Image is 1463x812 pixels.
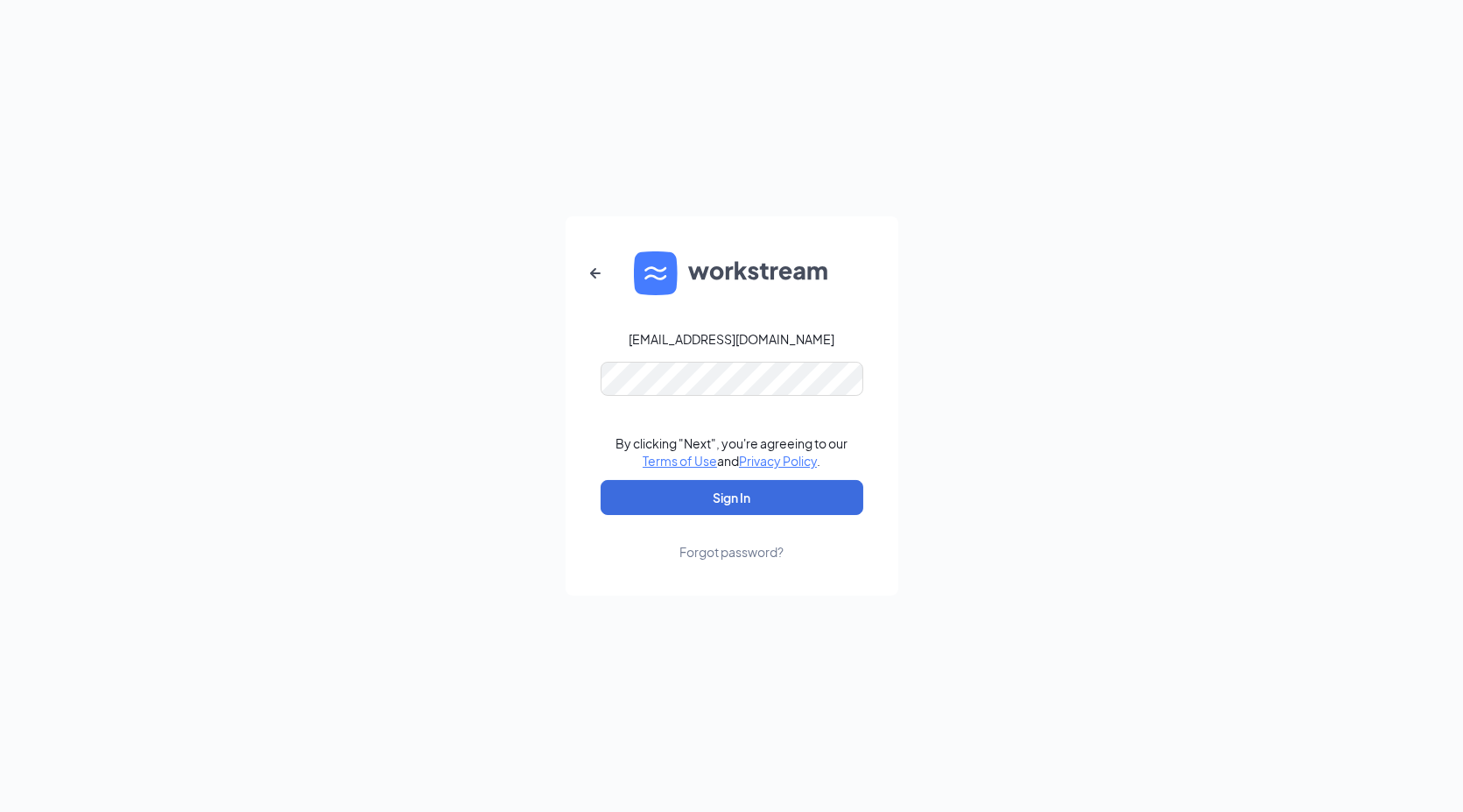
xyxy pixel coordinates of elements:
[574,252,616,294] button: ArrowLeftNew
[643,453,717,469] a: Terms of Use
[585,263,606,284] svg: ArrowLeftNew
[629,330,834,348] div: [EMAIL_ADDRESS][DOMAIN_NAME]
[615,434,848,470] div: By clicking "Next", you're agreeing to our and .
[679,515,784,561] a: Forgot password?
[634,251,830,295] img: WS logo and Workstream text
[739,453,817,469] a: Privacy Policy
[601,480,863,515] button: Sign In
[679,543,784,561] div: Forgot password?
